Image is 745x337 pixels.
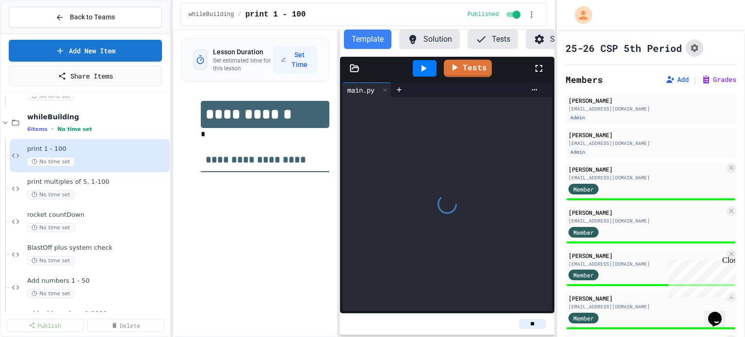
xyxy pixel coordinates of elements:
[27,256,75,265] span: No time set
[664,256,735,297] iframe: chat widget
[526,30,586,49] button: Settings
[87,319,164,332] a: Delete
[573,228,594,237] span: Member
[9,40,162,62] a: Add New Item
[704,298,735,327] iframe: chat widget
[27,211,168,219] span: rocket countDown
[51,125,53,133] span: •
[701,75,736,84] button: Grades
[568,96,734,105] div: [PERSON_NAME]
[573,271,594,279] span: Member
[693,74,697,85] span: |
[568,260,725,268] div: [EMAIL_ADDRESS][DOMAIN_NAME]
[399,30,460,49] button: Solution
[568,140,734,147] div: [EMAIL_ADDRESS][DOMAIN_NAME]
[9,7,162,28] button: Back to Teams
[57,126,92,132] span: No time set
[27,157,75,166] span: No time set
[273,46,316,73] button: Set Time
[568,251,725,260] div: [PERSON_NAME]
[245,9,306,20] span: print 1 - 100
[70,12,115,22] span: Back to Teams
[573,185,594,193] span: Member
[568,208,725,217] div: [PERSON_NAME]
[568,165,725,174] div: [PERSON_NAME]
[568,174,725,181] div: [EMAIL_ADDRESS][DOMAIN_NAME]
[213,57,273,72] p: Set estimated time for this lesson
[665,75,689,84] button: Add
[4,4,67,62] div: Chat with us now!Close
[568,303,725,310] div: [EMAIL_ADDRESS][DOMAIN_NAME]
[27,277,168,285] span: Add numbers 1 - 50
[27,223,75,232] span: No time set
[27,244,168,252] span: BlastOff plus system check
[568,217,725,225] div: [EMAIL_ADDRESS][DOMAIN_NAME]
[344,30,391,49] button: Template
[7,319,83,332] a: Publish
[444,60,492,77] a: Tests
[468,11,499,18] span: Published
[27,178,168,186] span: print multiples of 5, 1-100
[342,82,391,97] div: main.py
[468,30,518,49] button: Tests
[568,294,725,303] div: [PERSON_NAME]
[27,190,75,199] span: No time set
[342,85,379,95] div: main.py
[568,148,587,156] div: Admin
[27,126,48,132] span: 6 items
[189,11,234,18] span: whileBuilding
[213,47,273,57] h3: Lesson Duration
[565,4,595,26] div: My Account
[566,73,603,86] h2: Members
[568,113,587,122] div: Admin
[238,11,241,18] span: /
[27,289,75,298] span: No time set
[686,39,703,57] button: Assignment Settings
[468,9,522,20] div: Content is published and visible to students
[27,310,168,318] span: add odd numbers 1-1000
[568,105,734,112] div: [EMAIL_ADDRESS][DOMAIN_NAME]
[9,65,162,86] a: Share Items
[573,314,594,322] span: Member
[568,130,734,139] div: [PERSON_NAME]
[27,112,168,121] span: whileBuilding
[27,145,168,153] span: print 1 - 100
[566,41,682,55] h1: 25-26 CSP 5th Period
